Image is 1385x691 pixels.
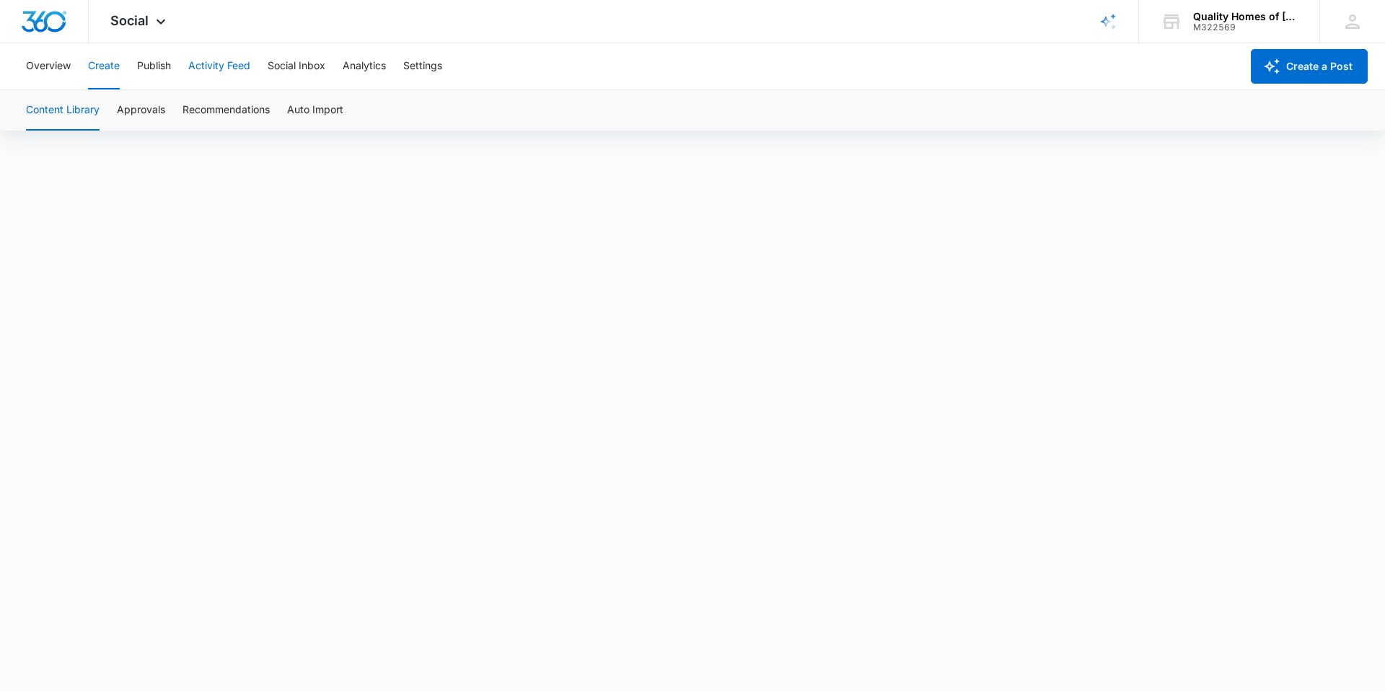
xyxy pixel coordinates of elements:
button: Content Library [26,90,100,131]
button: Recommendations [183,90,270,131]
button: Approvals [117,90,165,131]
span: Social [110,13,149,28]
button: Social Inbox [268,43,325,89]
button: Create a Post [1251,49,1368,84]
div: account id [1193,22,1298,32]
button: Activity Feed [188,43,250,89]
button: Auto Import [287,90,343,131]
div: account name [1193,11,1298,22]
button: Create [88,43,120,89]
button: Publish [137,43,171,89]
button: Overview [26,43,71,89]
button: Settings [403,43,442,89]
button: Analytics [343,43,386,89]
